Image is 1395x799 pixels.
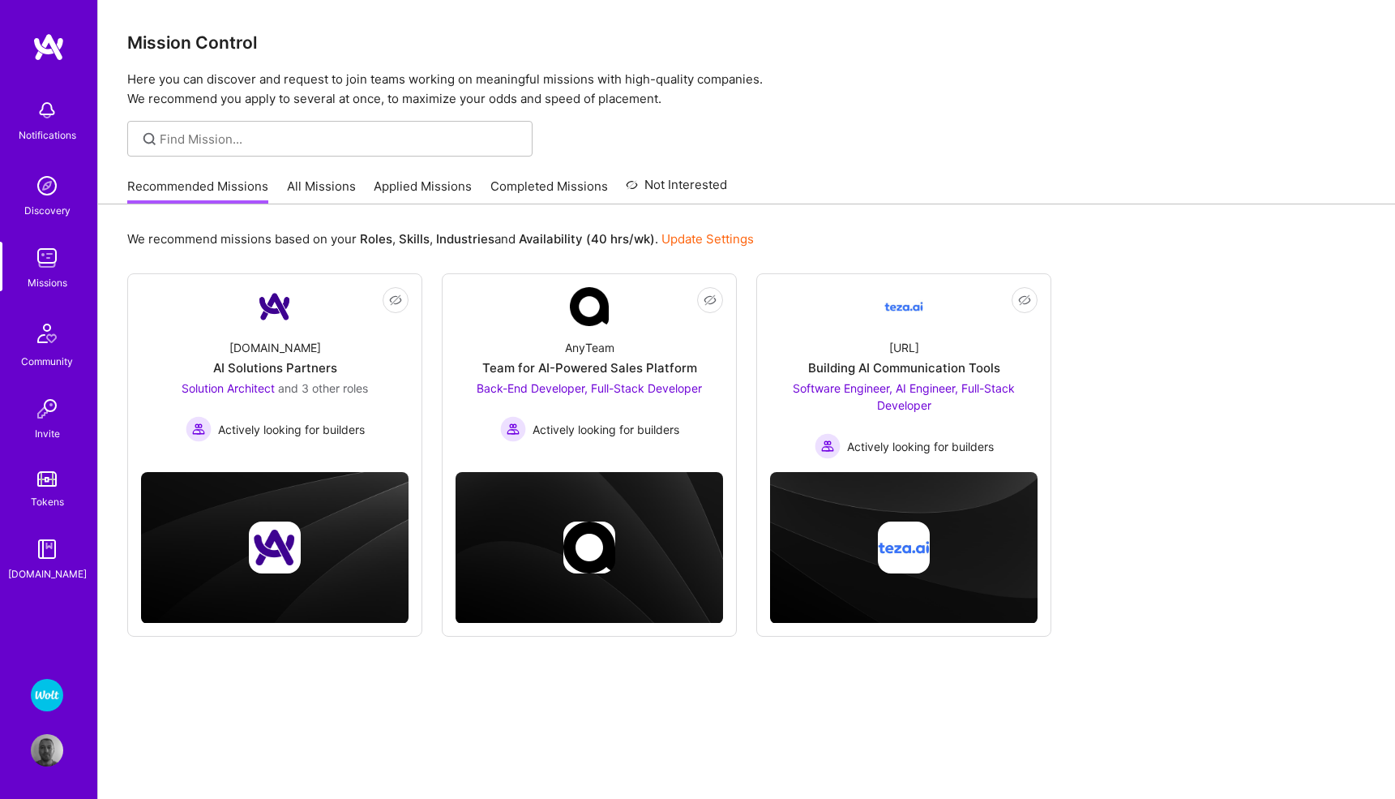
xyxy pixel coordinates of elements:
[21,353,73,370] div: Community
[533,421,679,438] span: Actively looking for builders
[661,231,754,247] a: Update Settings
[500,416,526,442] img: Actively looking for builders
[847,438,994,455] span: Actively looking for builders
[565,339,614,356] div: AnyTeam
[249,522,301,573] img: Company logo
[626,175,727,204] a: Not Interested
[27,734,67,767] a: User Avatar
[127,178,268,204] a: Recommended Missions
[477,381,702,395] span: Back-End Developer, Full-Stack Developer
[1018,294,1031,307] i: icon EyeClosed
[436,231,494,247] b: Industries
[31,393,63,425] img: Invite
[519,231,655,247] b: Availability (40 hrs/wk)
[141,287,409,449] a: Company Logo[DOMAIN_NAME]AI Solutions PartnersSolution Architect and 3 other rolesActively lookin...
[31,94,63,127] img: bell
[360,231,392,247] b: Roles
[490,178,608,204] a: Completed Missions
[808,359,1000,376] div: Building AI Communication Tools
[213,359,337,376] div: AI Solutions Partners
[37,471,57,487] img: tokens
[793,381,1015,412] span: Software Engineer, AI Engineer, Full-Stack Developer
[140,130,159,148] i: icon SearchGrey
[563,522,615,573] img: Company logo
[815,433,841,459] img: Actively looking for builders
[127,70,1366,109] p: Here you can discover and request to join teams working on meaningful missions with high-quality ...
[28,274,67,291] div: Missions
[27,679,67,711] a: Wolt - Fintech: Payments Expansion Team
[399,231,430,247] b: Skills
[456,472,723,624] img: cover
[456,287,723,449] a: Company LogoAnyTeamTeam for AI-Powered Sales PlatformBack-End Developer, Full-Stack Developer Act...
[186,416,212,442] img: Actively looking for builders
[182,381,275,395] span: Solution Architect
[570,287,609,326] img: Company Logo
[770,287,1038,459] a: Company Logo[URL]Building AI Communication ToolsSoftware Engineer, AI Engineer, Full-Stack Develo...
[770,472,1038,624] img: cover
[889,339,919,356] div: [URL]
[389,294,402,307] i: icon EyeClosed
[878,522,930,573] img: Company logo
[704,294,717,307] i: icon EyeClosed
[287,178,356,204] a: All Missions
[32,32,65,62] img: logo
[278,381,368,395] span: and 3 other roles
[229,339,321,356] div: [DOMAIN_NAME]
[24,202,71,219] div: Discovery
[31,493,64,510] div: Tokens
[127,230,754,247] p: We recommend missions based on your , , and .
[884,287,923,326] img: Company Logo
[255,287,294,326] img: Company Logo
[31,679,63,711] img: Wolt - Fintech: Payments Expansion Team
[8,565,87,582] div: [DOMAIN_NAME]
[31,533,63,565] img: guide book
[127,32,1366,53] h3: Mission Control
[374,178,472,204] a: Applied Missions
[141,472,409,624] img: cover
[218,421,365,438] span: Actively looking for builders
[35,425,60,442] div: Invite
[31,734,63,767] img: User Avatar
[31,242,63,274] img: teamwork
[31,170,63,202] img: discovery
[160,131,520,148] input: Find Mission...
[19,127,76,144] div: Notifications
[28,314,66,353] img: Community
[482,359,697,376] div: Team for AI-Powered Sales Platform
